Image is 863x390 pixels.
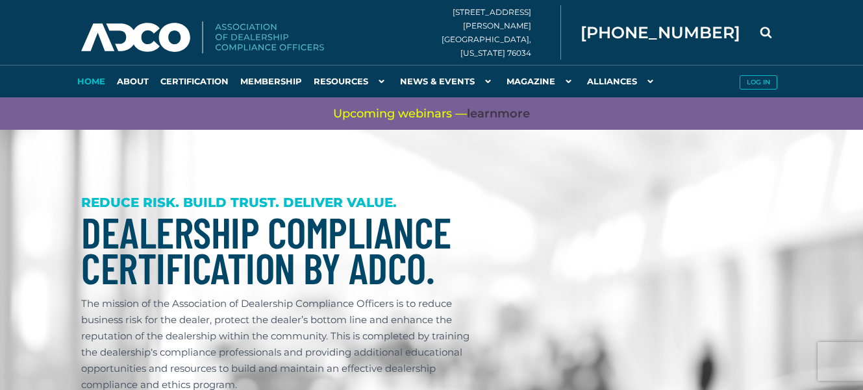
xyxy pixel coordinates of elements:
[111,65,155,97] a: About
[81,21,324,54] img: Association of Dealership Compliance Officers logo
[333,106,530,122] span: Upcoming webinars —
[394,65,501,97] a: News & Events
[234,65,308,97] a: Membership
[442,5,561,60] div: [STREET_ADDRESS][PERSON_NAME] [GEOGRAPHIC_DATA], [US_STATE] 76034
[155,65,234,97] a: Certification
[81,195,482,211] h3: REDUCE RISK. BUILD TRUST. DELIVER VALUE.
[467,106,530,122] a: learnmore
[467,106,497,121] span: learn
[581,25,740,41] span: [PHONE_NUMBER]
[501,65,581,97] a: Magazine
[81,214,482,286] h1: Dealership Compliance Certification by ADCO.
[734,65,782,97] a: Log in
[308,65,394,97] a: Resources
[71,65,111,97] a: Home
[581,65,663,97] a: Alliances
[740,75,777,90] button: Log in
